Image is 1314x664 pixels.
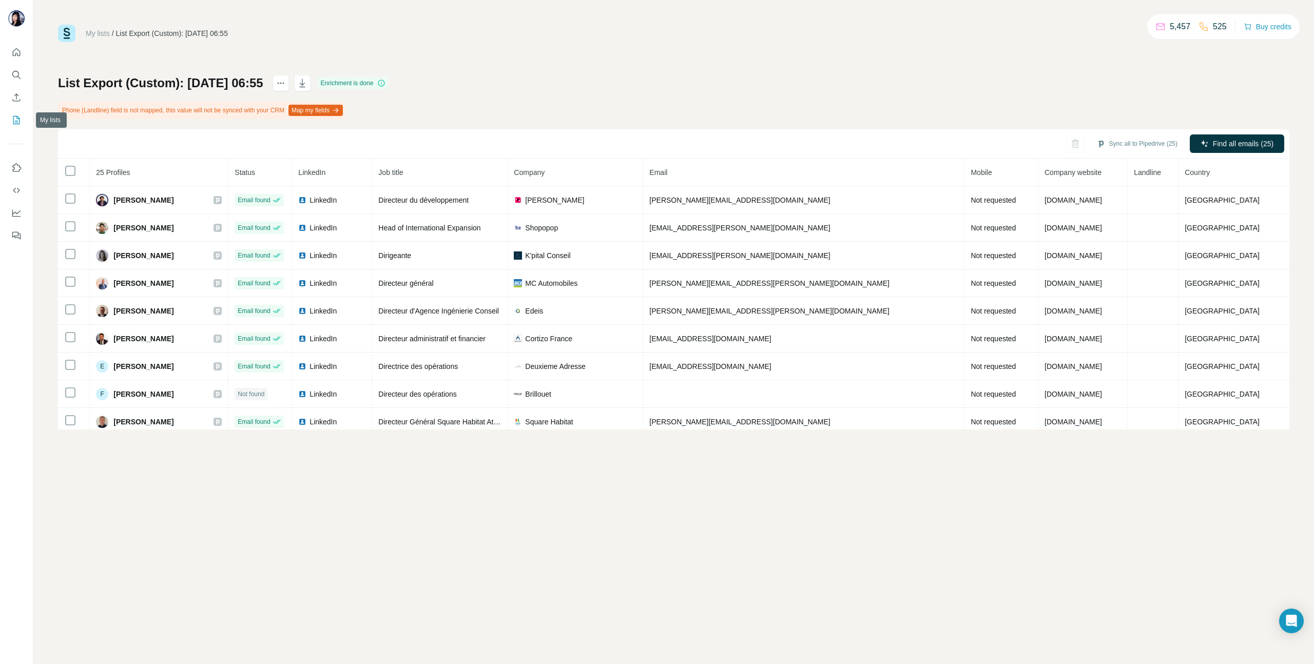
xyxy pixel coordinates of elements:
span: Square Habitat [525,417,573,427]
button: Sync all to Pipedrive (25) [1090,136,1185,151]
img: LinkedIn logo [298,335,306,343]
img: company-logo [514,196,522,204]
span: LinkedIn [310,417,337,427]
p: 5,457 [1170,21,1190,33]
img: Avatar [8,10,25,27]
button: Use Surfe on LinkedIn [8,159,25,177]
span: [PERSON_NAME][EMAIL_ADDRESS][DOMAIN_NAME] [649,418,830,426]
span: Email found [238,417,270,426]
span: [PERSON_NAME] [113,223,173,233]
span: Directeur du développement [378,196,469,204]
span: [EMAIL_ADDRESS][DOMAIN_NAME] [649,335,771,343]
img: LinkedIn logo [298,224,306,232]
span: [GEOGRAPHIC_DATA] [1185,251,1260,260]
span: Country [1185,168,1210,177]
button: Map my fields [288,105,343,116]
span: Deuxieme Adresse [525,361,586,372]
p: 525 [1213,21,1227,33]
span: Email found [238,251,270,260]
span: [GEOGRAPHIC_DATA] [1185,390,1260,398]
span: [GEOGRAPHIC_DATA] [1185,279,1260,287]
span: Edeis [525,306,543,316]
span: [PERSON_NAME] [113,361,173,372]
img: company-logo [514,418,522,426]
span: Email found [238,334,270,343]
span: Not requested [971,307,1016,315]
img: company-logo [514,362,522,370]
span: [GEOGRAPHIC_DATA] [1185,418,1260,426]
span: LinkedIn [310,250,337,261]
span: Email found [238,223,270,232]
span: Not requested [971,418,1016,426]
span: Directeur administratif et financier [378,335,486,343]
img: Avatar [96,277,108,289]
span: Company website [1045,168,1102,177]
span: Mobile [971,168,992,177]
div: Open Intercom Messenger [1279,609,1304,633]
span: 25 Profiles [96,168,130,177]
span: LinkedIn [298,168,325,177]
a: My lists [86,29,110,37]
span: Email [649,168,667,177]
span: Status [235,168,255,177]
span: LinkedIn [310,278,337,288]
span: Directeur général [378,279,433,287]
img: company-logo [514,224,522,232]
span: [DOMAIN_NAME] [1045,418,1102,426]
span: [DOMAIN_NAME] [1045,251,1102,260]
span: [GEOGRAPHIC_DATA] [1185,224,1260,232]
img: Avatar [96,333,108,345]
img: LinkedIn logo [298,251,306,260]
img: LinkedIn logo [298,307,306,315]
span: [PERSON_NAME][EMAIL_ADDRESS][PERSON_NAME][DOMAIN_NAME] [649,279,890,287]
span: [PERSON_NAME] [113,250,173,261]
div: Enrichment is done [318,77,389,89]
span: LinkedIn [310,195,337,205]
span: Cortizo France [525,334,572,344]
span: [DOMAIN_NAME] [1045,335,1102,343]
span: Not requested [971,390,1016,398]
span: LinkedIn [310,361,337,372]
span: [PERSON_NAME] [113,278,173,288]
span: [GEOGRAPHIC_DATA] [1185,335,1260,343]
button: Buy credits [1244,19,1291,34]
span: Company [514,168,545,177]
span: [DOMAIN_NAME] [1045,362,1102,370]
img: Avatar [96,194,108,206]
span: Landline [1134,168,1161,177]
span: Email found [238,196,270,205]
button: actions [273,75,289,91]
span: [EMAIL_ADDRESS][PERSON_NAME][DOMAIN_NAME] [649,251,830,260]
span: Directrice des opérations [378,362,458,370]
span: Not requested [971,362,1016,370]
span: [GEOGRAPHIC_DATA] [1185,196,1260,204]
img: LinkedIn logo [298,418,306,426]
span: [PERSON_NAME] [113,334,173,344]
img: Avatar [96,416,108,428]
span: Brillouet [525,389,551,399]
span: [PERSON_NAME] [525,195,584,205]
button: Find all emails (25) [1190,134,1284,153]
button: Quick start [8,43,25,62]
img: company-logo [514,251,522,260]
img: Avatar [96,305,108,317]
img: LinkedIn logo [298,362,306,370]
img: company-logo [514,390,522,398]
span: Email found [238,306,270,316]
span: [DOMAIN_NAME] [1045,196,1102,204]
img: company-logo [514,307,522,315]
span: Email found [238,279,270,288]
button: Enrich CSV [8,88,25,107]
span: MC Automobiles [525,278,577,288]
span: Job title [378,168,403,177]
span: LinkedIn [310,389,337,399]
img: Avatar [96,222,108,234]
span: LinkedIn [310,334,337,344]
span: K'pital Conseil [525,250,570,261]
span: [PERSON_NAME][EMAIL_ADDRESS][DOMAIN_NAME] [649,196,830,204]
span: [GEOGRAPHIC_DATA] [1185,307,1260,315]
span: Not requested [971,335,1016,343]
button: Use Surfe API [8,181,25,200]
span: [EMAIL_ADDRESS][DOMAIN_NAME] [649,362,771,370]
span: [PERSON_NAME][EMAIL_ADDRESS][PERSON_NAME][DOMAIN_NAME] [649,307,890,315]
